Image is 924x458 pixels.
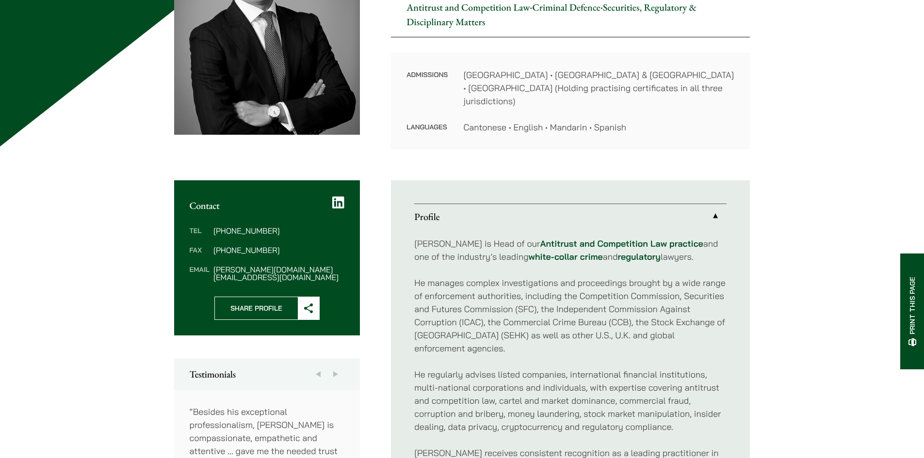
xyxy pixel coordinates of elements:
a: Antitrust and Competition Law [406,1,530,14]
button: Next [327,359,344,390]
span: Share Profile [215,297,298,319]
a: white-collar crime [529,251,603,262]
dt: Languages [406,121,448,134]
a: Antitrust and Competition Law practice [540,238,703,249]
p: He manages complex investigations and proceedings brought by a wide range of enforcement authorit... [414,276,727,355]
button: Share Profile [214,297,320,320]
button: Previous [309,359,327,390]
a: Profile [414,204,727,229]
a: Criminal Defence [533,1,600,14]
dd: [PERSON_NAME][DOMAIN_NAME][EMAIL_ADDRESS][DOMAIN_NAME] [213,266,344,281]
a: LinkedIn [332,196,344,209]
dt: Email [190,266,210,281]
a: regulatory [618,251,661,262]
dt: Admissions [406,68,448,121]
p: He regularly advises listed companies, international financial institutions, multi-national corpo... [414,368,727,433]
h2: Testimonials [190,368,345,380]
dd: [PHONE_NUMBER] [213,246,344,254]
dt: Fax [190,246,210,266]
h2: Contact [190,200,345,211]
a: Securities, Regulatory & Disciplinary Matters [406,1,697,28]
dd: [PHONE_NUMBER] [213,227,344,235]
dd: [GEOGRAPHIC_DATA] • [GEOGRAPHIC_DATA] & [GEOGRAPHIC_DATA] • [GEOGRAPHIC_DATA] (Holding practising... [463,68,734,108]
dd: Cantonese • English • Mandarin • Spanish [463,121,734,134]
p: [PERSON_NAME] is Head of our and one of the industry’s leading and lawyers. [414,237,727,263]
dt: Tel [190,227,210,246]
